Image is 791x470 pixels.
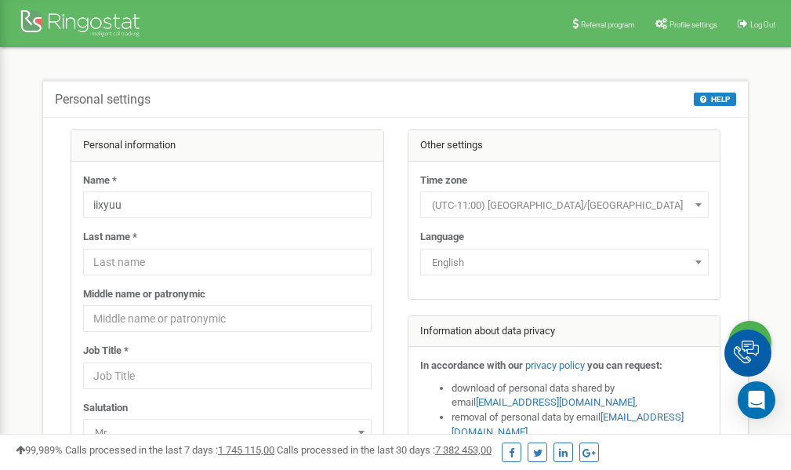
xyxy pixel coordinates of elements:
[277,444,492,456] span: Calls processed in the last 30 days :
[408,130,720,162] div: Other settings
[420,249,709,275] span: English
[71,130,383,162] div: Personal information
[83,363,372,389] input: Job Title
[581,20,635,29] span: Referral program
[476,396,635,408] a: [EMAIL_ADDRESS][DOMAIN_NAME]
[83,230,137,245] label: Last name *
[83,401,128,416] label: Salutation
[420,230,464,245] label: Language
[83,419,372,446] span: Mr.
[16,444,63,456] span: 99,989%
[83,191,372,218] input: Name
[218,444,274,456] u: 1 745 115,00
[669,20,717,29] span: Profile settings
[750,20,775,29] span: Log Out
[83,249,372,275] input: Last name
[83,344,129,359] label: Job Title *
[55,93,151,107] h5: Personal settings
[420,191,709,218] span: (UTC-11:00) Pacific/Midway
[83,173,117,188] label: Name *
[83,305,372,332] input: Middle name or patronymic
[694,93,736,106] button: HELP
[420,359,523,371] strong: In accordance with our
[420,173,467,188] label: Time zone
[426,252,703,274] span: English
[452,381,709,410] li: download of personal data shared by email ,
[408,316,720,348] div: Information about data privacy
[89,422,366,444] span: Mr.
[452,410,709,439] li: removal of personal data by email ,
[83,287,205,302] label: Middle name or patronymic
[65,444,274,456] span: Calls processed in the last 7 days :
[435,444,492,456] u: 7 382 453,00
[525,359,585,371] a: privacy policy
[587,359,662,371] strong: you can request:
[426,195,703,217] span: (UTC-11:00) Pacific/Midway
[738,381,775,419] div: Open Intercom Messenger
